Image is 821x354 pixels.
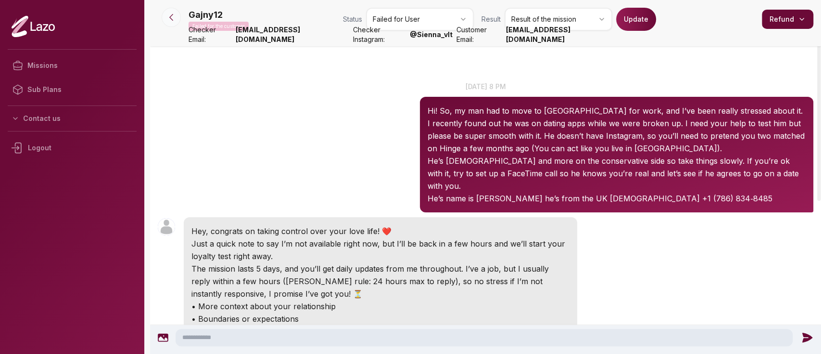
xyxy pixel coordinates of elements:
[456,25,502,44] span: Customer Email:
[150,81,821,92] p: [DATE] 8 pm
[8,135,137,160] div: Logout
[191,300,569,313] p: • More context about your relationship
[191,225,569,237] p: Hey, congrats on taking control over your love life! ❤️
[158,218,175,236] img: User avatar
[428,105,806,155] p: Hi! So, my man had to move to [GEOGRAPHIC_DATA] for work, and I’ve been really stressed about it....
[8,53,137,78] a: Missions
[428,192,806,205] p: He’s name is [PERSON_NAME] he’s from the UK [DEMOGRAPHIC_DATA] ‪+1 (786) 834‑8485
[481,14,501,24] span: Result
[189,22,249,31] p: Failed for the customer
[191,313,569,325] p: • Boundaries or expectations
[616,8,656,31] button: Update
[189,25,232,44] span: Checker Email:
[191,237,569,262] p: Just a quick note to say I’m not available right now, but I’ll be back in a few hours and we’ll s...
[428,155,806,192] p: He’s [DEMOGRAPHIC_DATA] and more on the conservative side so take things slowly. If you’re ok wit...
[762,10,813,29] button: Refund
[189,8,223,22] p: Gajny12
[8,110,137,127] button: Contact us
[236,25,349,44] strong: [EMAIL_ADDRESS][DOMAIN_NAME]
[506,25,619,44] strong: [EMAIL_ADDRESS][DOMAIN_NAME]
[191,262,569,300] p: The mission lasts 5 days, and you’ll get daily updates from me throughout. I’ve a job, but I usua...
[8,78,137,102] a: Sub Plans
[353,25,406,44] span: Checker Instagram:
[343,14,362,24] span: Status
[410,30,453,39] strong: @ Sienna_vlt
